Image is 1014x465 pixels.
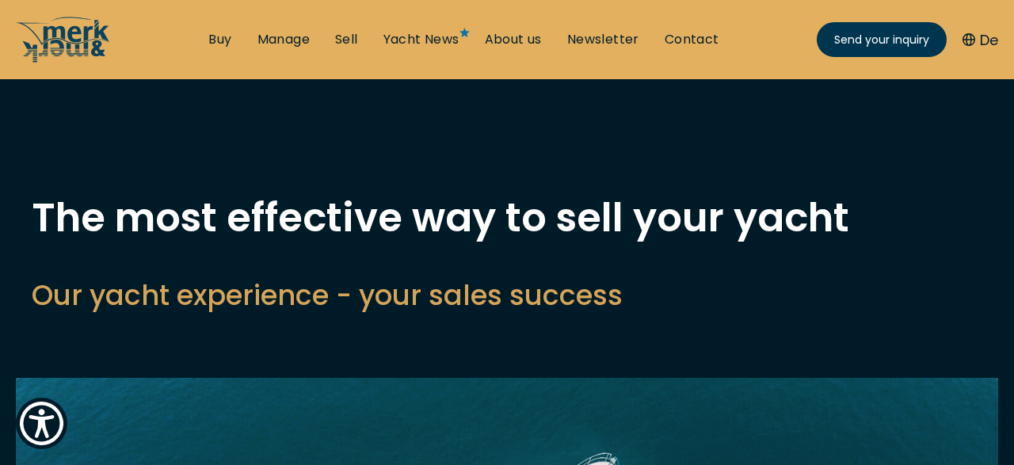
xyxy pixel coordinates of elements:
span: Send your inquiry [834,32,929,48]
button: De [963,29,998,51]
a: About us [485,31,542,48]
button: Show Accessibility Preferences [16,398,67,449]
a: Send your inquiry [817,22,947,57]
a: Buy [208,31,231,48]
a: Contact [665,31,719,48]
h1: The most effective way to sell your yacht [32,198,982,238]
a: Manage [257,31,310,48]
a: Sell [335,31,358,48]
a: Newsletter [567,31,639,48]
h2: Our yacht experience - your sales success [32,276,982,314]
a: Yacht News [383,31,459,48]
a: / [16,50,111,68]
